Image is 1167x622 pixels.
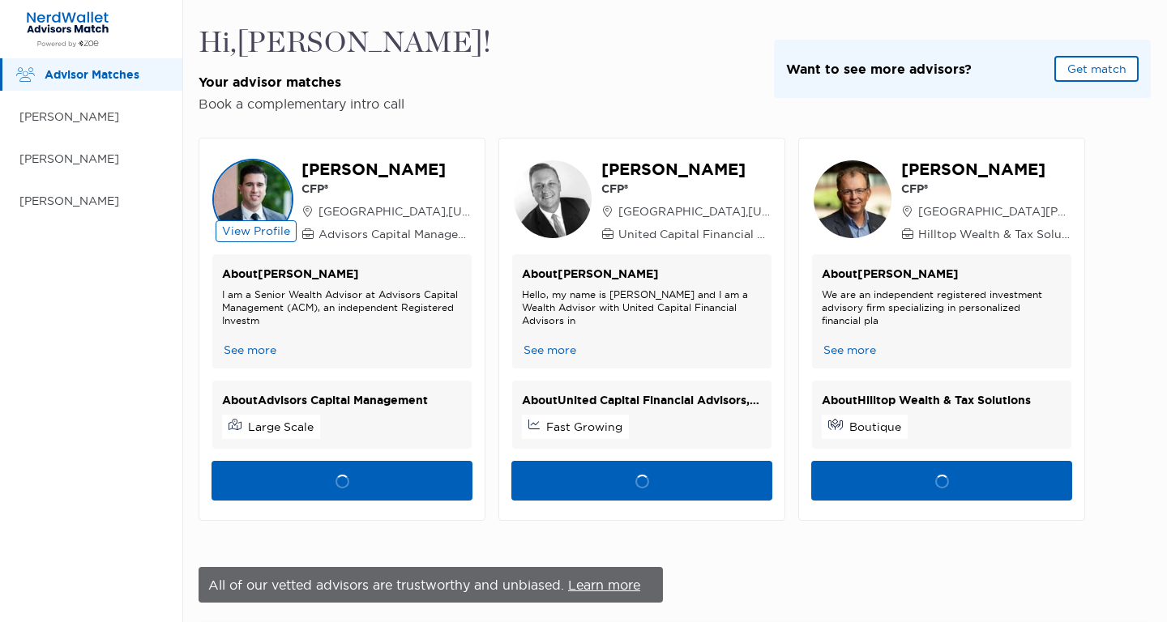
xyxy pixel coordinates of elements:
h3: Book a complementary intro call [199,96,491,112]
p: [PERSON_NAME] [19,107,166,127]
p: About United Capital Financial Advisors, LLC [522,390,762,411]
p: [PERSON_NAME] [19,149,166,169]
img: Zoe Financial [19,11,116,48]
button: See more [222,342,278,359]
p: [PERSON_NAME] [301,158,472,181]
span: All of our vetted advisors are trustworthy and unbiased. [208,577,568,593]
div: I am a Senior Wealth Advisor at Advisors Capital Management (ACM), an independent Registered Investm [222,288,462,327]
p: [GEOGRAPHIC_DATA] , [US_STATE] [601,203,772,219]
p: Fast Growing [546,419,622,435]
button: advisor pictureView Profile[PERSON_NAME]CFP® [GEOGRAPHIC_DATA],[US_STATE] Advisors Capital Manage... [212,158,472,242]
p: CFP® [301,181,472,197]
p: About Hilltop Wealth & Tax Solutions [822,390,1062,411]
p: United Capital Financial Advisors, LLC [601,226,772,242]
p: Want to see more advisors? [786,59,972,79]
p: Advisors Capital Management [301,226,472,242]
p: CFP® [601,181,772,197]
img: advisor picture [212,159,293,240]
button: advisor picture[PERSON_NAME]CFP® [GEOGRAPHIC_DATA][PERSON_NAME],[US_STATE] Hilltop Wealth & Tax S... [812,158,1071,242]
p: CFP® [901,181,1072,197]
h2: Your advisor matches [199,74,491,91]
p: [GEOGRAPHIC_DATA] , [US_STATE] [301,203,472,219]
p: About Advisors Capital Management [222,390,462,411]
p: [GEOGRAPHIC_DATA][PERSON_NAME] , [US_STATE] [901,203,1072,219]
p: [PERSON_NAME] [19,191,166,211]
p: About [PERSON_NAME] [522,264,762,284]
button: See more [822,342,878,359]
p: [PERSON_NAME] [601,158,772,181]
a: Learn more [568,577,640,593]
p: Advisor Matches [45,65,166,85]
p: About [PERSON_NAME] [822,264,1062,284]
p: Hilltop Wealth & Tax Solutions [901,226,1072,242]
p: Large Scale [248,419,314,435]
img: advisor picture [512,159,593,240]
p: Boutique [849,419,901,435]
button: Get match [1054,56,1139,82]
button: See more [522,342,578,359]
div: Hello, my name is [PERSON_NAME] and I am a Wealth Advisor with United Capital Financial Advisors in [522,288,762,327]
button: advisor picture[PERSON_NAME]CFP® [GEOGRAPHIC_DATA],[US_STATE] United Capital Financial Advisors, LLC [512,158,772,242]
img: advisor picture [812,159,893,240]
button: View Profile [216,220,297,242]
div: We are an independent registered investment advisory firm specializing in personalized financial pla [822,288,1062,327]
h2: Hi, [PERSON_NAME] ! [199,26,491,61]
p: [PERSON_NAME] [901,158,1072,181]
p: About [PERSON_NAME] [222,264,462,284]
